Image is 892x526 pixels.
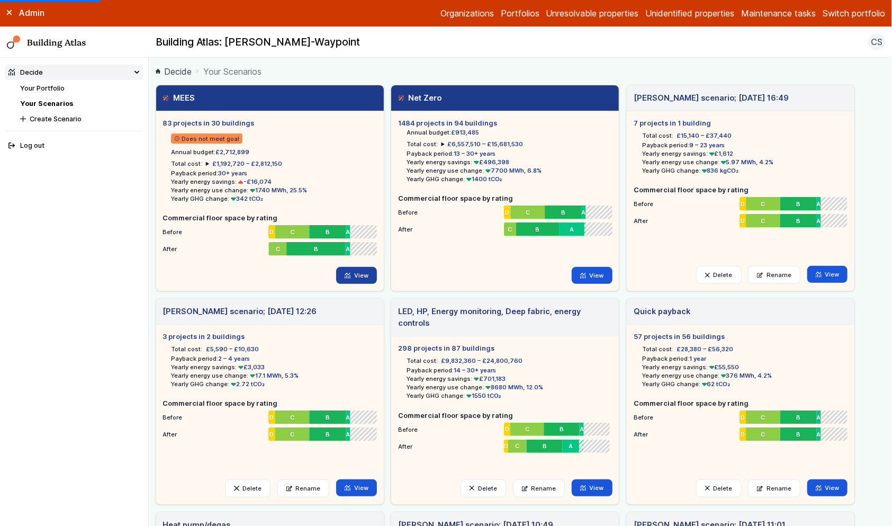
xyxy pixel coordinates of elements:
button: CS [868,33,885,50]
li: Yearly GHG change: [642,380,848,388]
span: £496,398 [472,158,509,166]
a: Unidentified properties [646,7,735,20]
span: C [761,217,765,225]
li: Before [398,421,612,434]
span: 5.97 MWh, 4.2% [719,158,774,166]
span: A [581,208,585,217]
span: B [796,413,800,422]
li: Before [163,408,376,422]
span: 17.1 MWh, 5.3% [248,372,299,379]
summary: £1,192,720 – £2,812,150 [206,159,282,168]
span: Does not meet goal [171,133,242,144]
li: Annual budget: [407,128,612,137]
li: After [398,438,612,451]
h5: Commercial floor space by rating [163,398,376,408]
a: Your Scenarios [20,100,73,108]
span: 342 tCO₂ [229,195,263,202]
li: After [634,212,848,226]
span: 30+ years [218,170,247,177]
li: Payback period: [407,149,612,158]
span: £1,192,720 – £2,812,150 [212,160,282,167]
span: CS [871,35,882,48]
span: C [526,208,530,217]
span: D [741,430,745,439]
span: A [346,245,350,253]
span: A [817,217,821,225]
span: C [290,413,294,422]
span: C [526,425,530,434]
a: View [807,266,848,283]
a: Maintenance tasks [741,7,816,20]
li: Yearly energy use change: [171,371,376,380]
span: D [741,200,745,208]
h3: MEES [163,92,194,104]
li: Annual budget: [171,148,376,156]
li: Yearly GHG change: [407,391,612,400]
a: Your Portfolio [20,84,65,92]
h2: Building Atlas: [PERSON_NAME]-Waypoint [156,35,361,49]
span: 2 – 4 years [218,355,250,362]
summary: Decide [5,65,143,80]
li: Yearly energy use change: [407,383,612,391]
a: View [572,479,612,496]
h6: Total cost: [171,345,202,353]
button: Switch portfolio [823,7,885,20]
span: £6,557,510 – £15,681,530 [447,140,523,148]
li: After [398,220,612,234]
span: £2,712,899 [215,148,249,156]
span: £28,380 – £56,320 [677,345,733,353]
span: B [561,425,565,434]
span: 1 year [689,355,706,362]
span: D [741,413,745,422]
li: Yearly energy savings: [171,363,376,371]
li: Yearly GHG change: [171,380,376,388]
h5: Commercial floor space by rating [398,193,612,203]
li: After [163,240,376,254]
span: B [326,228,330,236]
span: A [581,425,585,434]
button: Delete [225,479,271,497]
span: B [543,442,547,451]
h5: 298 projects in 87 buildings [398,343,612,353]
li: Before [634,195,848,209]
span: 2.72 tCO₂ [229,380,265,388]
li: Yearly energy use change: [407,166,612,175]
span: A [817,413,821,422]
span: C [761,430,765,439]
span: 1740 MWh, 25.5% [248,186,307,194]
span: £15,140 – £37,440 [677,131,732,140]
img: main-0bbd2752.svg [7,35,21,49]
h3: Net Zero [398,92,442,104]
a: View [336,267,377,284]
span: B [561,208,565,217]
a: Organizations [440,7,494,20]
span: £5,590 – £10,630 [206,345,259,353]
h5: 57 projects in 56 buildings [634,332,848,342]
span: £3,033 [237,363,265,371]
li: Payback period: [642,141,848,149]
span: 13 – 30+ years [454,150,495,157]
span: £1,612 [708,150,734,157]
h5: 1484 projects in 94 buildings [398,118,612,128]
button: Log out [5,138,143,154]
a: View [336,479,377,496]
a: Rename [513,479,565,497]
span: B [326,430,330,439]
li: Yearly GHG change: [642,166,848,175]
a: Decide [156,65,192,78]
span: D [505,425,509,434]
span: £55,550 [708,363,740,371]
h5: Commercial floor space by rating [398,411,612,421]
span: A [346,413,350,422]
span: D [741,217,745,225]
span: B [796,217,800,225]
li: Before [163,223,376,237]
li: Yearly GHG change: [407,175,612,183]
h6: Total cost: [407,140,438,148]
li: Yearly GHG change: [171,194,376,203]
span: Your Scenarios [203,65,262,78]
span: 8680 MWh, 12.0% [484,384,543,391]
button: Delete [696,266,742,284]
li: Yearly energy savings: [642,149,848,158]
h5: 7 projects in 1 building [634,118,848,128]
